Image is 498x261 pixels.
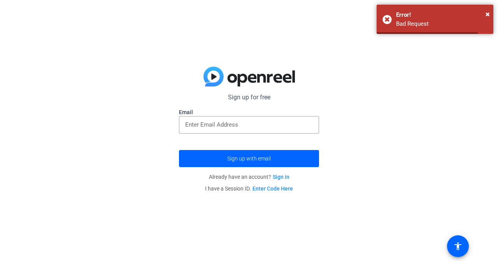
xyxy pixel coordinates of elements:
[486,9,490,19] span: ×
[203,67,295,87] img: blue-gradient.svg
[179,93,319,102] p: Sign up for free
[453,242,463,251] mat-icon: accessibility
[179,108,319,116] label: Email
[205,185,293,192] span: I have a Session ID.
[396,19,487,28] div: Bad Request
[396,11,487,19] div: Error!
[273,174,289,180] a: Sign in
[253,185,293,192] a: Enter Code Here
[179,150,319,167] button: Sign up with email
[185,120,313,129] input: Enter Email Address
[486,8,490,20] button: Close
[209,174,289,180] span: Already have an account?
